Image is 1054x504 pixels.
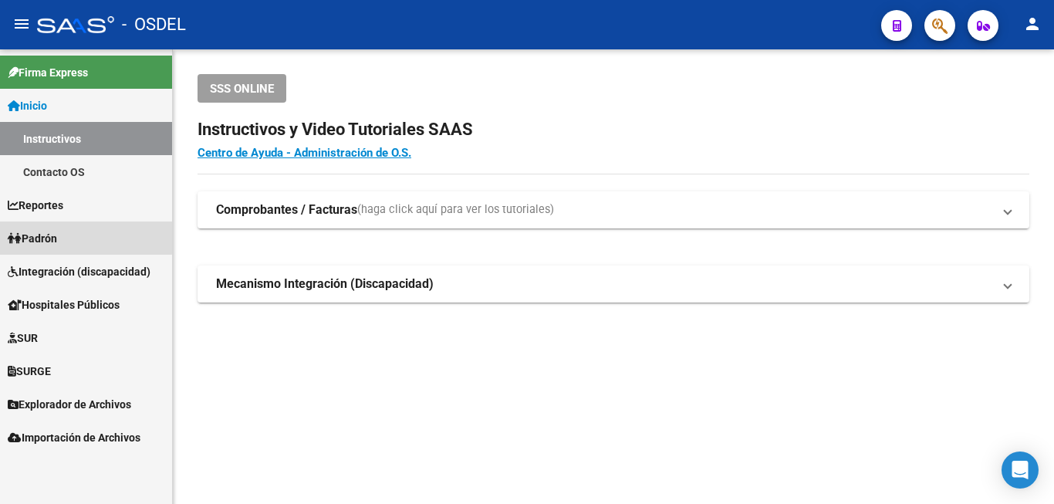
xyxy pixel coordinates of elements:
span: Reportes [8,197,63,214]
span: Integración (discapacidad) [8,263,150,280]
mat-expansion-panel-header: Mecanismo Integración (Discapacidad) [198,266,1029,303]
span: Inicio [8,97,47,114]
strong: Comprobantes / Facturas [216,201,357,218]
span: SSS ONLINE [210,82,274,96]
span: Importación de Archivos [8,429,140,446]
span: Padrón [8,230,57,247]
span: - OSDEL [122,8,186,42]
div: Open Intercom Messenger [1002,452,1039,489]
mat-expansion-panel-header: Comprobantes / Facturas(haga click aquí para ver los tutoriales) [198,191,1029,228]
h2: Instructivos y Video Tutoriales SAAS [198,115,1029,144]
a: Centro de Ayuda - Administración de O.S. [198,146,411,160]
span: Hospitales Públicos [8,296,120,313]
span: Firma Express [8,64,88,81]
span: Explorador de Archivos [8,396,131,413]
span: SURGE [8,363,51,380]
button: SSS ONLINE [198,74,286,103]
mat-icon: person [1023,15,1042,33]
span: SUR [8,330,38,347]
mat-icon: menu [12,15,31,33]
strong: Mecanismo Integración (Discapacidad) [216,276,434,293]
span: (haga click aquí para ver los tutoriales) [357,201,554,218]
